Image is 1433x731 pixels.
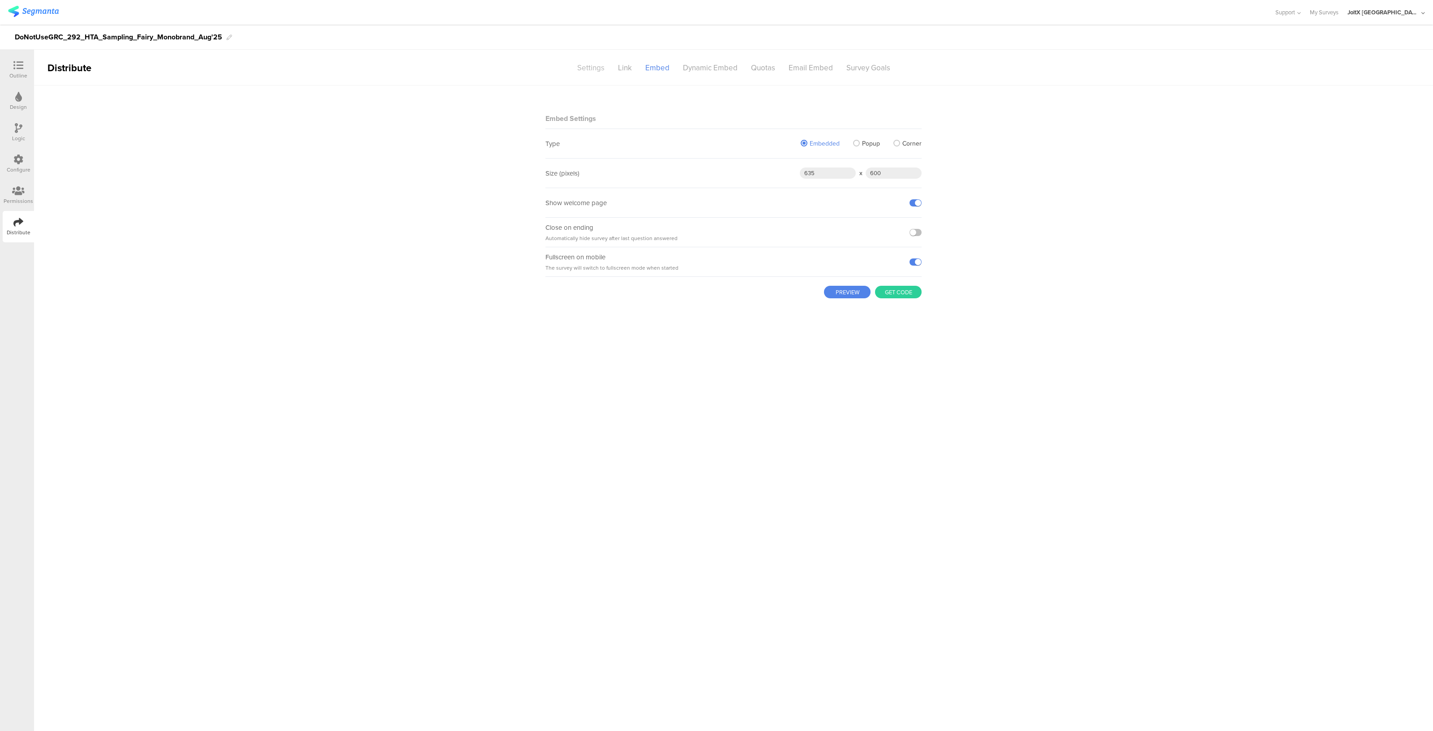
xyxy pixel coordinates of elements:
[545,113,596,124] sg-block-title: Embed Settings
[9,72,27,80] div: Outline
[824,286,871,298] button: PREVIEW
[4,197,33,205] div: Permissions
[875,286,922,298] button: Get code
[902,139,922,148] span: Corner
[856,168,866,179] div: x
[545,105,922,277] sg-embed-config: Embed Settings
[744,60,782,76] div: Quotas
[824,286,875,298] a: PREVIEW
[545,234,678,242] sg-field-subtitle: Automatically hide survey after last question answered
[10,103,27,111] div: Design
[545,223,593,232] sg-field-title: Close on ending
[7,228,30,236] div: Distribute
[7,166,30,174] div: Configure
[545,168,579,178] sg-field-title: Size (pixels)
[571,60,611,76] div: Settings
[545,139,560,149] sg-field-title: Type
[8,6,59,17] img: segmanta logo
[15,30,222,44] div: DoNotUseGRC_292_HTA_Sampling_Fairy_Monobrand_Aug'25
[862,139,880,148] span: Popup
[34,60,137,75] div: Distribute
[12,134,25,142] div: Logic
[545,264,678,272] sg-field-subtitle: The survey will switch to fullscreen mode when started
[1347,8,1419,17] div: JoltX [GEOGRAPHIC_DATA]
[545,198,607,208] sg-field-title: Show welcome page
[639,60,676,76] div: Embed
[1275,8,1295,17] span: Support
[676,60,744,76] div: Dynamic Embed
[782,60,840,76] div: Email Embed
[611,60,639,76] div: Link
[810,139,840,148] span: Embedded
[840,60,897,76] div: Survey Goals
[545,252,605,262] sg-field-title: Fullscreen on mobile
